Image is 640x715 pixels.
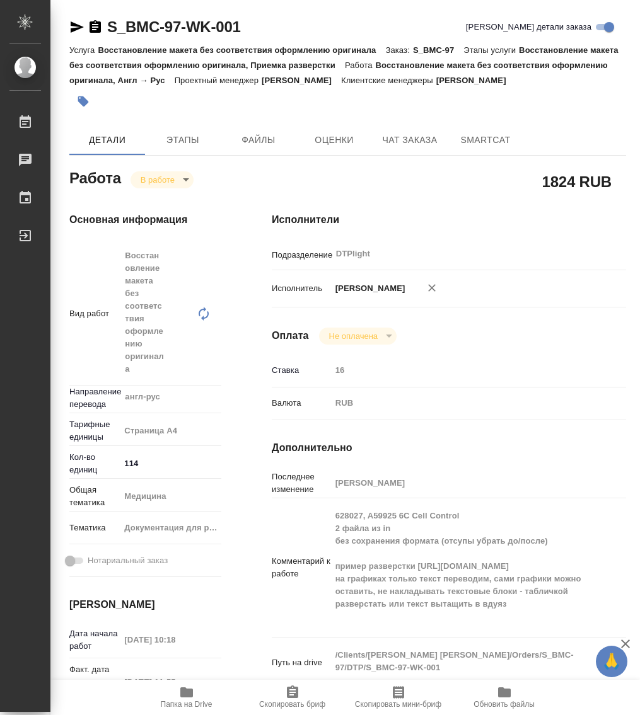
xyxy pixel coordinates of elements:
button: Удалить исполнителя [418,274,446,302]
button: 🙏 [596,646,627,677]
p: Факт. дата начала работ [69,663,120,701]
h2: 1824 RUB [542,171,612,192]
div: Документация для рег. органов [120,517,234,539]
h4: [PERSON_NAME] [69,597,221,612]
span: 🙏 [601,648,622,675]
span: SmartCat [455,132,516,148]
p: Дата начала работ [69,627,120,653]
a: S_BMC-97-WK-001 [107,18,241,35]
button: Не оплачена [325,331,381,341]
p: Восстановление макета без соответствия оформлению оригинала, Приемка разверстки [69,45,619,70]
input: Пустое поле [331,474,597,492]
p: Комментарий к работе [272,555,331,580]
p: Услуга [69,45,98,55]
h4: Дополнительно [272,440,626,455]
h4: Исполнители [272,212,626,227]
p: Этапы услуги [463,45,519,55]
button: Обновить файлы [451,680,557,715]
span: Файлы [228,132,289,148]
p: Последнее изменение [272,471,331,496]
h4: Оплата [272,328,309,343]
input: ✎ Введи что-нибудь [120,454,221,472]
p: Проектный менеджер [175,76,262,85]
div: Страница А4 [120,420,234,442]
span: Обновить файлы [474,700,535,709]
p: [PERSON_NAME] [331,282,405,295]
textarea: /Clients/[PERSON_NAME] [PERSON_NAME]/Orders/S_BMC-97/DTP/S_BMC-97-WK-001 [331,644,597,678]
button: Папка на Drive [134,680,240,715]
p: Тематика [69,522,120,534]
span: Скопировать бриф [259,700,325,709]
p: Путь на drive [272,656,331,669]
p: Восстановление макета без соответствия оформлению оригинала [98,45,385,55]
span: [PERSON_NAME] детали заказа [466,21,591,33]
h4: Основная информация [69,212,221,227]
span: Чат заказа [380,132,440,148]
button: Скопировать ссылку для ЯМессенджера [69,20,84,35]
button: В работе [137,174,178,185]
input: Пустое поле [120,631,221,649]
p: Валюта [272,397,331,409]
p: Исполнитель [272,282,331,295]
button: Скопировать мини-бриф [346,680,451,715]
div: Медицина [120,486,234,507]
button: Скопировать бриф [240,680,346,715]
p: Подразделение [272,249,331,261]
p: Общая тематика [69,484,120,509]
p: Кол-во единиц [69,451,120,476]
span: Скопировать мини-бриф [355,700,441,709]
input: Пустое поле [331,361,597,379]
button: Скопировать ссылку [88,20,103,35]
p: [PERSON_NAME] [436,76,516,85]
span: Папка на Drive [161,700,212,709]
h2: Работа [69,166,121,188]
textarea: 628027, A59925 6C Cell Control 2 файла из in без сохранения формата (отсупы убрать до/после) прим... [331,505,597,627]
p: Направление перевода [69,386,120,411]
span: Нотариальный заказ [88,554,168,567]
div: В работе [131,171,194,188]
p: Заказ: [385,45,412,55]
span: Этапы [153,132,213,148]
input: Пустое поле [120,673,221,691]
p: Работа [345,60,376,70]
div: RUB [331,392,597,414]
p: Ставка [272,364,331,377]
span: Оценки [304,132,364,148]
p: Клиентские менеджеры [341,76,436,85]
button: Добавить тэг [69,88,97,115]
div: В работе [319,328,397,345]
p: Тарифные единицы [69,418,120,443]
p: S_BMC-97 [413,45,463,55]
span: Детали [77,132,137,148]
p: Вид работ [69,307,120,320]
p: [PERSON_NAME] [262,76,341,85]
